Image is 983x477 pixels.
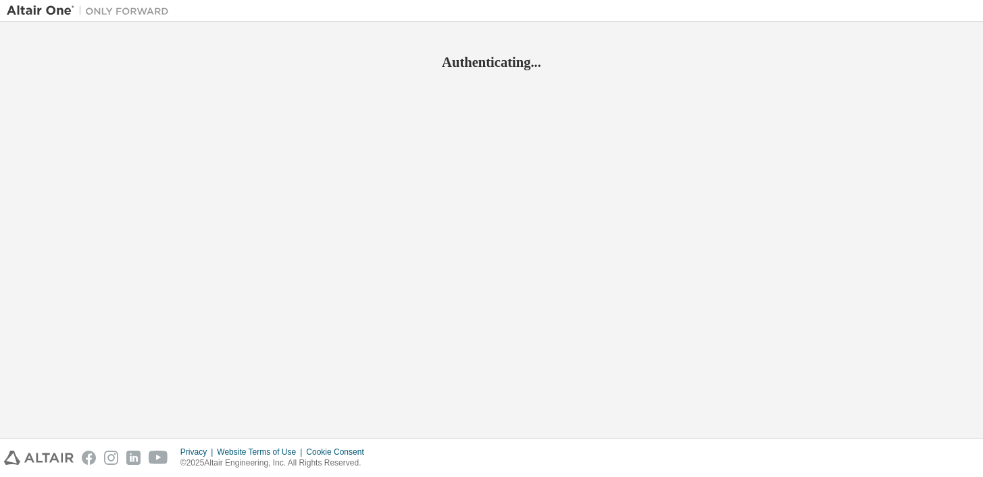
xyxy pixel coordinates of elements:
img: youtube.svg [149,451,168,465]
img: altair_logo.svg [4,451,74,465]
img: instagram.svg [104,451,118,465]
img: linkedin.svg [126,451,141,465]
div: Website Terms of Use [217,447,306,457]
div: Cookie Consent [306,447,372,457]
img: facebook.svg [82,451,96,465]
h2: Authenticating... [7,53,976,71]
div: Privacy [180,447,217,457]
img: Altair One [7,4,176,18]
p: © 2025 Altair Engineering, Inc. All Rights Reserved. [180,457,372,469]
